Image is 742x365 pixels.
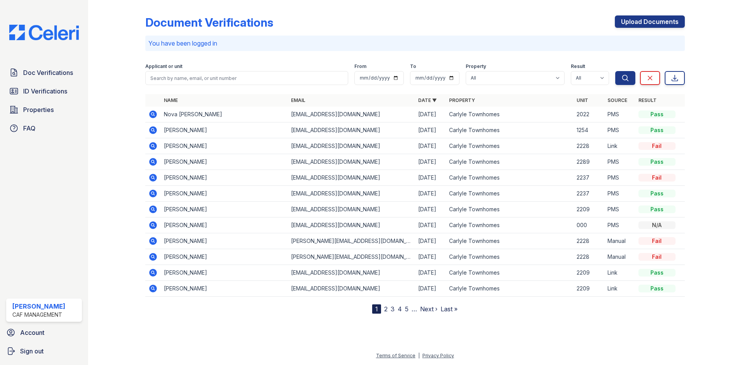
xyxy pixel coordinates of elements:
td: [EMAIL_ADDRESS][DOMAIN_NAME] [288,281,415,297]
td: [PERSON_NAME] [161,154,288,170]
span: ID Verifications [23,87,67,96]
span: … [412,304,417,314]
td: [PERSON_NAME] [161,249,288,265]
td: [DATE] [415,170,446,186]
span: Doc Verifications [23,68,73,77]
td: [DATE] [415,138,446,154]
td: Carlyle Townhomes [446,138,573,154]
td: [EMAIL_ADDRESS][DOMAIN_NAME] [288,186,415,202]
a: Upload Documents [615,15,685,28]
td: [EMAIL_ADDRESS][DOMAIN_NAME] [288,217,415,233]
td: [EMAIL_ADDRESS][DOMAIN_NAME] [288,202,415,217]
div: Document Verifications [145,15,273,29]
div: N/A [638,221,676,229]
a: Privacy Policy [422,353,454,358]
a: 3 [391,305,395,313]
a: Last » [441,305,458,313]
td: 2209 [574,202,604,217]
td: Carlyle Townhomes [446,249,573,265]
div: 1 [372,304,381,314]
td: Manual [604,233,635,249]
a: Source [608,97,627,103]
span: Account [20,328,44,337]
a: Terms of Service [376,353,415,358]
div: Fail [638,237,676,245]
img: CE_Logo_Blue-a8612792a0a2168367f1c8372b55b34899dd931a85d93a1a3d3e32e68fde9ad4.png [3,25,85,40]
div: Fail [638,253,676,261]
td: Link [604,281,635,297]
div: | [418,353,420,358]
td: 2209 [574,265,604,281]
td: 2228 [574,233,604,249]
td: [PERSON_NAME] [161,138,288,154]
td: [PERSON_NAME] [161,122,288,138]
td: [DATE] [415,202,446,217]
td: [DATE] [415,249,446,265]
a: 4 [398,305,402,313]
td: [DATE] [415,281,446,297]
div: CAF Management [12,311,65,319]
td: [EMAIL_ADDRESS][DOMAIN_NAME] [288,265,415,281]
td: PMS [604,154,635,170]
div: Pass [638,205,676,213]
div: Pass [638,110,676,118]
td: [PERSON_NAME] [161,186,288,202]
td: [DATE] [415,233,446,249]
div: Fail [638,142,676,150]
td: Nova [PERSON_NAME] [161,107,288,122]
div: Pass [638,269,676,277]
td: [DATE] [415,154,446,170]
td: PMS [604,122,635,138]
td: [EMAIL_ADDRESS][DOMAIN_NAME] [288,170,415,186]
a: Property [449,97,475,103]
div: Pass [638,190,676,197]
td: [DATE] [415,186,446,202]
td: Carlyle Townhomes [446,265,573,281]
td: 2237 [574,186,604,202]
a: Doc Verifications [6,65,82,80]
td: PMS [604,202,635,217]
td: PMS [604,217,635,233]
label: Result [571,63,585,70]
td: 2228 [574,138,604,154]
td: 1254 [574,122,604,138]
td: [DATE] [415,107,446,122]
td: Link [604,138,635,154]
td: [PERSON_NAME] [161,217,288,233]
a: Result [638,97,657,103]
td: [PERSON_NAME] [161,170,288,186]
td: PMS [604,186,635,202]
td: 2237 [574,170,604,186]
input: Search by name, email, or unit number [145,71,348,85]
td: [EMAIL_ADDRESS][DOMAIN_NAME] [288,122,415,138]
div: Fail [638,174,676,182]
div: Pass [638,158,676,166]
td: Carlyle Townhomes [446,170,573,186]
label: From [354,63,366,70]
td: [PERSON_NAME] [161,233,288,249]
td: Carlyle Townhomes [446,233,573,249]
td: Carlyle Townhomes [446,122,573,138]
a: Date ▼ [418,97,437,103]
td: [PERSON_NAME][EMAIL_ADDRESS][DOMAIN_NAME] [288,233,415,249]
a: 2 [384,305,388,313]
td: Link [604,265,635,281]
a: FAQ [6,121,82,136]
p: You have been logged in [148,39,682,48]
label: Applicant or unit [145,63,182,70]
td: PMS [604,170,635,186]
td: [PERSON_NAME] [161,202,288,217]
div: [PERSON_NAME] [12,302,65,311]
a: Name [164,97,178,103]
td: Manual [604,249,635,265]
div: Pass [638,285,676,292]
td: Carlyle Townhomes [446,186,573,202]
a: Account [3,325,85,340]
a: 5 [405,305,408,313]
td: [EMAIL_ADDRESS][DOMAIN_NAME] [288,154,415,170]
span: FAQ [23,124,36,133]
td: [EMAIL_ADDRESS][DOMAIN_NAME] [288,107,415,122]
td: [DATE] [415,122,446,138]
td: [DATE] [415,265,446,281]
a: Next › [420,305,437,313]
